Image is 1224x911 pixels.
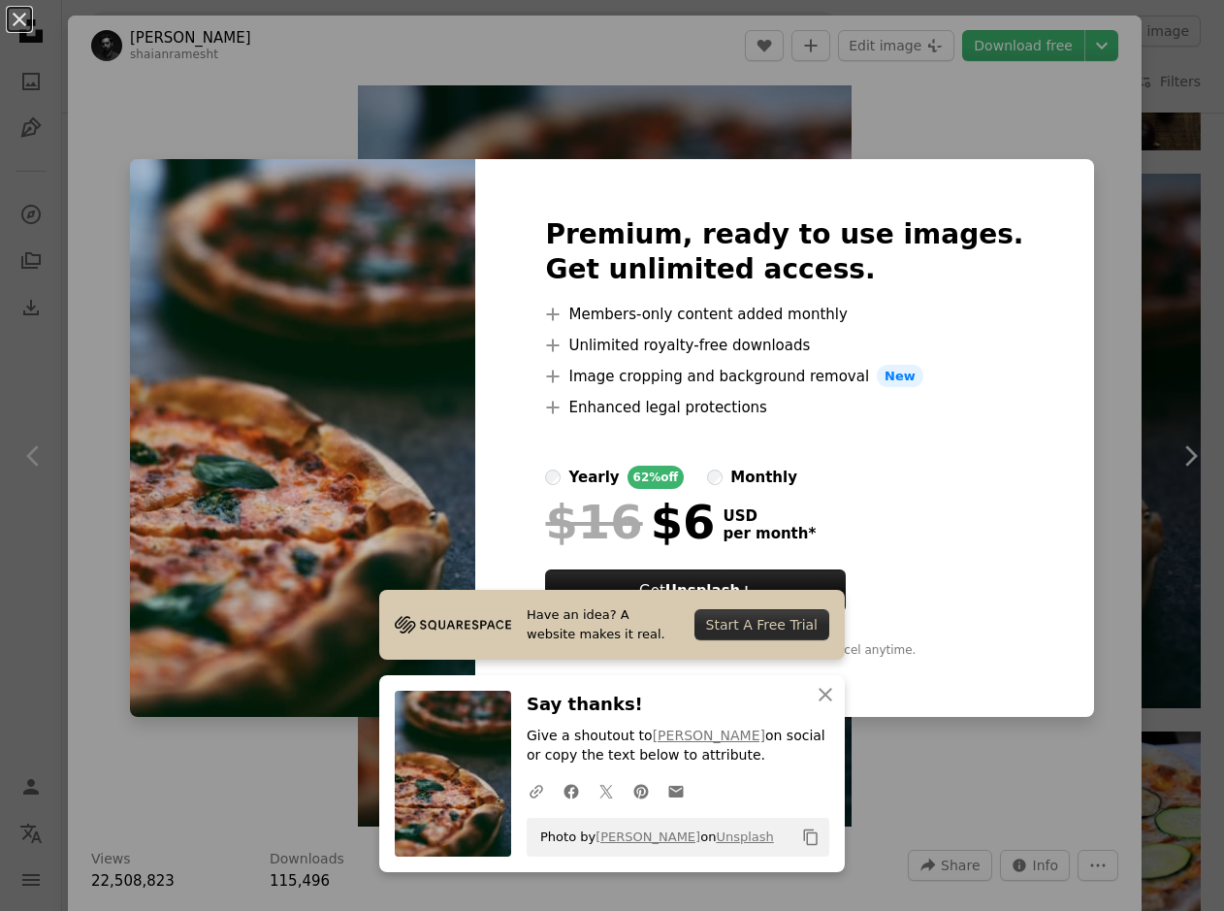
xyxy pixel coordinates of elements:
[531,822,774,853] span: Photo by on
[545,303,1023,326] li: Members-only content added monthly
[665,582,753,600] strong: Unsplash+
[527,605,679,644] span: Have an idea? A website makes it real.
[628,466,685,489] div: 62% off
[877,365,923,388] span: New
[589,771,624,810] a: Share on Twitter
[554,771,589,810] a: Share on Facebook
[545,569,846,612] button: GetUnsplash+
[653,728,765,743] a: [PERSON_NAME]
[545,470,561,485] input: yearly62%off
[694,609,829,640] div: Start A Free Trial
[794,821,827,854] button: Copy to clipboard
[596,830,700,844] a: [PERSON_NAME]
[395,610,511,639] img: file-1705255347840-230a6ab5bca9image
[568,466,619,489] div: yearly
[527,727,829,765] p: Give a shoutout to on social or copy the text below to attribute.
[730,466,797,489] div: monthly
[545,497,715,547] div: $6
[707,470,723,485] input: monthly
[545,396,1023,419] li: Enhanced legal protections
[130,159,475,718] img: photo-1571997478779-2adcbbe9ab2f
[624,771,659,810] a: Share on Pinterest
[545,217,1023,287] h2: Premium, ready to use images. Get unlimited access.
[545,365,1023,388] li: Image cropping and background removal
[716,830,773,844] a: Unsplash
[527,691,829,719] h3: Say thanks!
[723,525,816,542] span: per month *
[545,334,1023,357] li: Unlimited royalty-free downloads
[659,771,693,810] a: Share over email
[723,507,816,525] span: USD
[545,497,642,547] span: $16
[379,590,845,660] a: Have an idea? A website makes it real.Start A Free Trial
